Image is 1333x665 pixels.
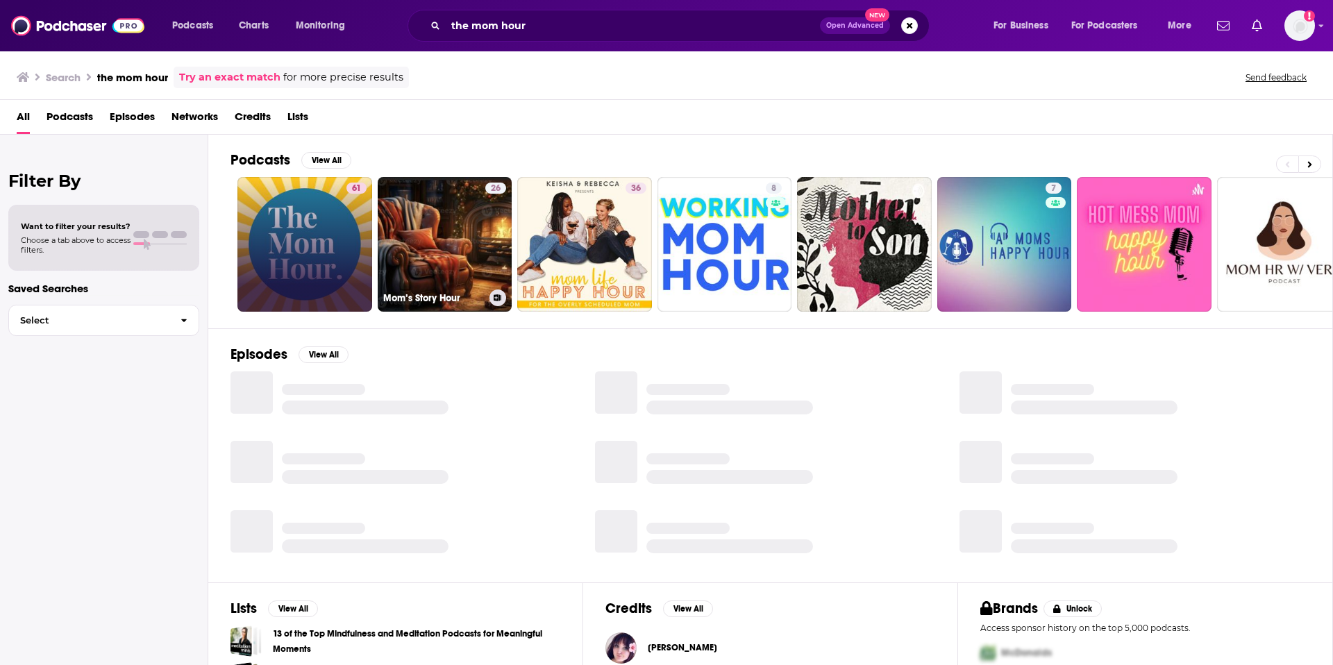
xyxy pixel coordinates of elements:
span: Logged in as ldigiovine [1284,10,1315,41]
a: PodcastsView All [230,151,351,169]
span: More [1168,16,1191,35]
a: ListsView All [230,600,318,617]
span: Select [9,316,169,325]
h3: Search [46,71,81,84]
span: Want to filter your results? [21,221,131,231]
button: Show profile menu [1284,10,1315,41]
a: 13 of the Top Mindfulness and Meditation Podcasts for Meaningful Moments [230,625,262,657]
button: Send feedback [1241,71,1311,83]
a: Lists [287,106,308,134]
h2: Episodes [230,346,287,363]
a: Mel B. [648,642,717,653]
span: Podcasts [172,16,213,35]
p: Saved Searches [8,282,199,295]
span: New [865,8,890,22]
a: 7 [1046,183,1062,194]
img: Podchaser - Follow, Share and Rate Podcasts [11,12,144,39]
span: Monitoring [296,16,345,35]
span: 61 [352,182,361,196]
button: open menu [1062,15,1158,37]
h2: Credits [605,600,652,617]
a: Credits [235,106,271,134]
img: User Profile [1284,10,1315,41]
a: 36 [626,183,646,194]
button: View All [663,600,713,617]
button: open menu [1158,15,1209,37]
svg: Add a profile image [1304,10,1315,22]
h3: Mom’s Story Hour [383,292,484,304]
a: 8 [657,177,792,312]
a: Show notifications dropdown [1212,14,1235,37]
h2: Lists [230,600,257,617]
div: Search podcasts, credits, & more... [421,10,943,42]
p: Access sponsor history on the top 5,000 podcasts. [980,623,1310,633]
button: Open AdvancedNew [820,17,890,34]
span: For Podcasters [1071,16,1138,35]
span: 26 [491,182,501,196]
a: 26 [485,183,506,194]
button: open menu [162,15,231,37]
a: 8 [766,183,782,194]
img: Mel B. [605,632,637,664]
h2: Filter By [8,171,199,191]
a: 26Mom’s Story Hour [378,177,512,312]
h2: Brands [980,600,1038,617]
a: Episodes [110,106,155,134]
a: Try an exact match [179,69,280,85]
h2: Podcasts [230,151,290,169]
input: Search podcasts, credits, & more... [446,15,820,37]
button: open menu [286,15,363,37]
a: 61 [346,183,367,194]
a: Networks [171,106,218,134]
a: 7 [937,177,1072,312]
a: CreditsView All [605,600,713,617]
a: Show notifications dropdown [1246,14,1268,37]
span: [PERSON_NAME] [648,642,717,653]
button: View All [301,152,351,169]
a: All [17,106,30,134]
button: open menu [984,15,1066,37]
a: Podcasts [47,106,93,134]
a: 13 of the Top Mindfulness and Meditation Podcasts for Meaningful Moments [273,626,560,657]
a: EpisodesView All [230,346,349,363]
span: Charts [239,16,269,35]
span: Choose a tab above to access filters. [21,235,131,255]
span: 36 [631,182,641,196]
a: 61 [237,177,372,312]
button: Select [8,305,199,336]
a: 36 [517,177,652,312]
span: 7 [1051,182,1056,196]
span: Open Advanced [826,22,884,29]
span: For Business [994,16,1048,35]
button: View All [268,600,318,617]
button: View All [299,346,349,363]
span: for more precise results [283,69,403,85]
h3: the mom hour [97,71,168,84]
span: McDonalds [1001,647,1052,659]
button: Unlock [1043,600,1103,617]
span: 8 [771,182,776,196]
a: Charts [230,15,277,37]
